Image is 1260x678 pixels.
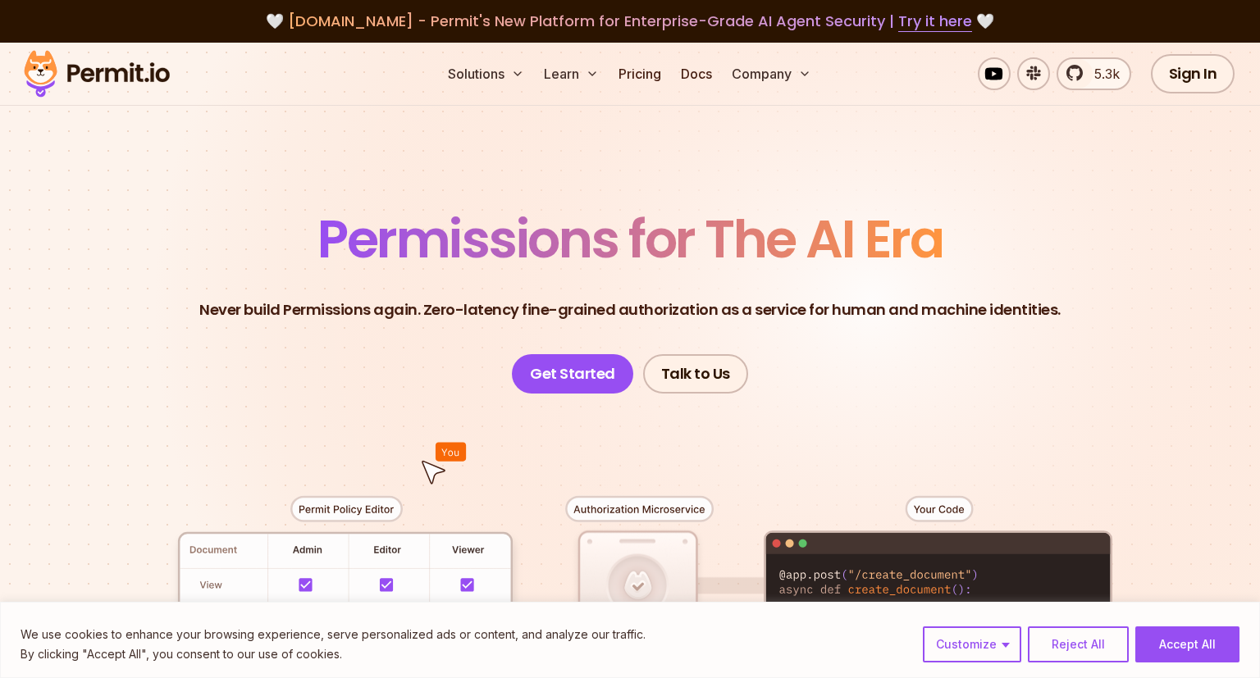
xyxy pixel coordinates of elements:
div: 🤍 🤍 [39,10,1221,33]
a: Sign In [1151,54,1235,93]
img: Permit logo [16,46,177,102]
a: Get Started [512,354,633,394]
button: Learn [537,57,605,90]
button: Company [725,57,818,90]
button: Customize [923,626,1021,662]
a: Try it here [898,11,972,32]
p: By clicking "Accept All", you consent to our use of cookies. [21,644,646,664]
a: Docs [674,57,719,90]
p: Never build Permissions again. Zero-latency fine-grained authorization as a service for human and... [199,298,1061,321]
span: Permissions for The AI Era [317,202,943,275]
button: Reject All [1028,626,1129,662]
a: 5.3k [1057,57,1131,90]
button: Solutions [441,57,531,90]
span: [DOMAIN_NAME] - Permit's New Platform for Enterprise-Grade AI Agent Security | [288,11,972,31]
a: Pricing [612,57,668,90]
span: 5.3k [1084,64,1120,84]
a: Talk to Us [643,354,748,394]
button: Accept All [1135,626,1239,662]
p: We use cookies to enhance your browsing experience, serve personalized ads or content, and analyz... [21,625,646,644]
